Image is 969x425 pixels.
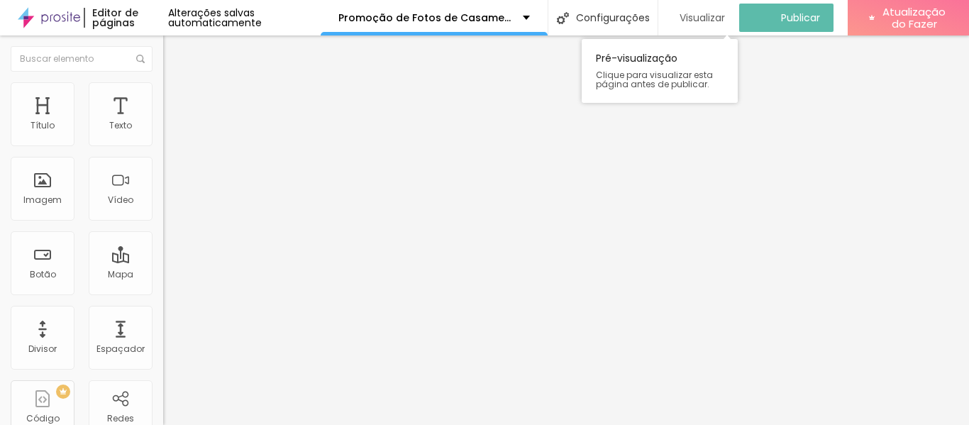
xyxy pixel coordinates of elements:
[576,11,650,25] font: Configurações
[108,194,133,206] font: Vídeo
[658,4,739,32] button: Visualizar
[781,11,820,25] font: Publicar
[596,51,677,65] font: Pré-visualização
[680,11,725,25] font: Visualizar
[30,268,56,280] font: Botão
[739,4,834,32] button: Publicar
[596,69,713,90] font: Clique para visualizar esta página antes de publicar.
[163,35,969,425] iframe: Editor
[136,55,145,63] img: Ícone
[96,343,145,355] font: Espaçador
[109,119,132,131] font: Texto
[31,119,55,131] font: Título
[11,46,153,72] input: Buscar elemento
[338,11,522,25] font: Promoção de Fotos de Casamento
[108,268,133,280] font: Mapa
[23,194,62,206] font: Imagem
[92,6,138,30] font: Editor de páginas
[557,12,569,24] img: Ícone
[882,4,946,31] font: Atualização do Fazer
[28,343,57,355] font: Divisor
[168,6,262,30] font: Alterações salvas automaticamente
